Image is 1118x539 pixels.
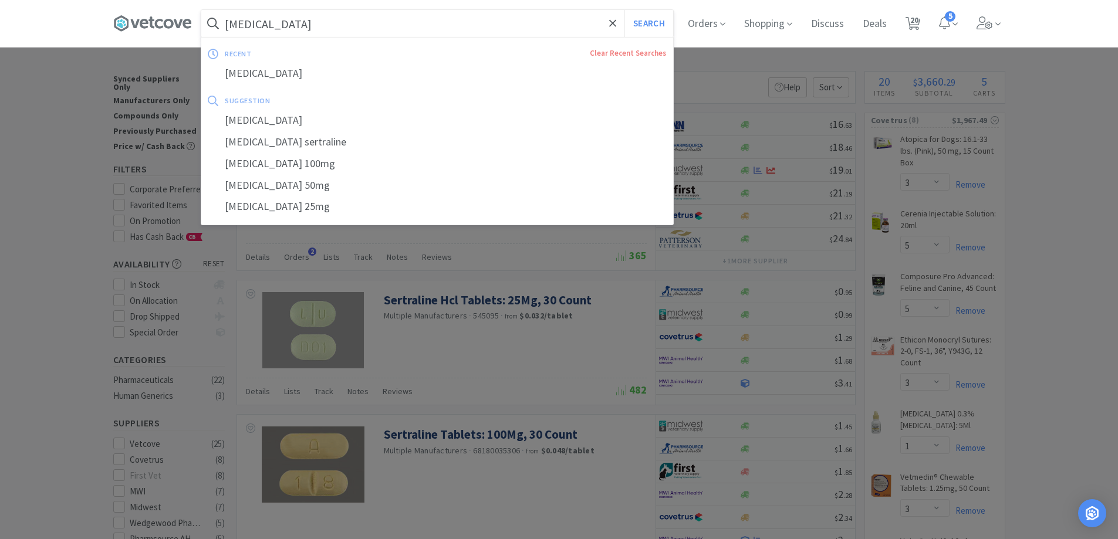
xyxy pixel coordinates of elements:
[858,19,891,29] a: Deals
[201,10,673,37] input: Search by item, sku, manufacturer, ingredient, size...
[201,153,673,175] div: [MEDICAL_DATA] 100mg
[201,196,673,218] div: [MEDICAL_DATA] 25mg
[201,110,673,131] div: [MEDICAL_DATA]
[624,10,673,37] button: Search
[201,131,673,153] div: [MEDICAL_DATA] sertraline
[901,20,925,30] a: 20
[201,175,673,196] div: [MEDICAL_DATA] 50mg
[945,11,955,22] span: 5
[1078,499,1106,527] div: Open Intercom Messenger
[225,45,420,63] div: recent
[806,19,849,29] a: Discuss
[225,91,468,110] div: suggestion
[201,63,673,84] div: [MEDICAL_DATA]
[590,48,666,58] a: Clear Recent Searches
